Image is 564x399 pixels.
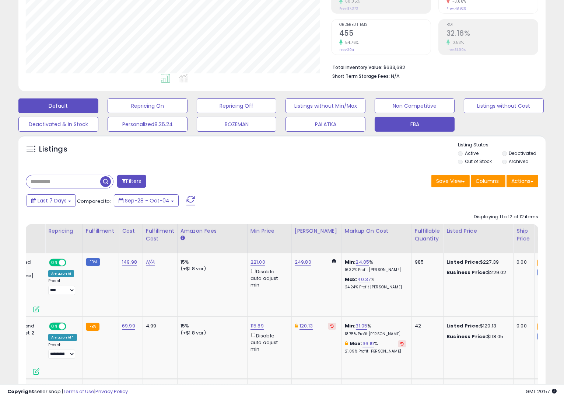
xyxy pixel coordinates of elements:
a: 149.98 [122,259,137,266]
label: Archived [509,158,529,164]
div: $229.02 [446,269,508,276]
span: OFF [65,323,77,330]
p: 24.24% Profit [PERSON_NAME] [345,285,406,290]
span: Ordered Items [339,23,431,27]
b: Total Inventory Value: [332,64,382,70]
div: 4.99 [146,323,172,329]
div: $118.05 [446,333,508,340]
b: Listed Price: [446,322,480,329]
h2: 455 [339,29,431,39]
div: 0.00 [516,323,529,329]
div: % [345,276,406,290]
small: FBA [86,323,99,331]
span: ON [50,323,59,330]
div: 0.00 [516,259,529,266]
b: Max: [350,340,362,347]
small: Amazon Fees. [181,235,185,242]
span: OFF [65,260,77,266]
small: Prev: $7,373 [339,6,358,11]
a: 40.37 [358,276,371,283]
b: Business Price: [446,269,487,276]
div: Disable auto adjust min [251,332,286,353]
button: Repricing On [108,98,188,113]
p: 16.32% Profit [PERSON_NAME] [345,267,406,273]
button: FBA [375,117,455,132]
span: Last 7 Days [38,197,67,204]
div: % [345,259,406,273]
button: Save View [431,175,470,187]
span: N/A [391,73,400,80]
th: The percentage added to the cost of goods (COGS) that forms the calculator for Min & Max prices. [341,224,411,253]
div: 42 [415,323,438,329]
div: Fulfillment [86,227,116,235]
b: Max: [345,276,358,283]
a: 69.99 [122,322,135,330]
button: Actions [507,175,538,187]
div: Displaying 1 to 12 of 12 items [474,214,538,221]
div: Fulfillment Cost [146,227,174,243]
strong: Copyright [7,388,34,395]
button: Listings without Cost [464,98,544,113]
div: Min Price [251,227,288,235]
div: [PERSON_NAME] [295,227,339,235]
span: ROI [446,23,538,27]
span: Sep-28 - Oct-04 [125,197,169,204]
a: Privacy Policy [95,388,128,395]
button: Columns [471,175,505,187]
b: Min: [345,259,356,266]
div: Cost [122,227,140,235]
p: 18.75% Profit [PERSON_NAME] [345,332,406,337]
a: 221.00 [251,259,265,266]
div: Amazon AI [48,270,74,277]
div: $227.39 [446,259,508,266]
button: Repricing Off [197,98,277,113]
a: 115.89 [251,322,264,330]
a: 36.19 [362,340,374,347]
span: Columns [476,177,499,185]
div: 985 [415,259,438,266]
button: Last 7 Days [27,194,76,207]
a: Terms of Use [63,388,94,395]
div: Markup on Cost [345,227,409,235]
button: Default [18,98,98,113]
label: Deactivated [509,150,536,156]
div: 15% [181,259,242,266]
div: Ship Price [516,227,531,243]
div: Disable auto adjust min [251,267,286,288]
small: Prev: 48.92% [446,6,466,11]
div: Repricing [48,227,80,235]
h2: 32.16% [446,29,538,39]
div: $120.13 [446,323,508,329]
small: FBM [86,258,100,266]
small: Prev: 31.99% [446,48,466,52]
div: Amazon AI * [48,334,77,341]
div: (+$1.8 var) [181,330,242,336]
small: FBA [537,323,551,331]
div: 15% [181,323,242,329]
small: FBA [537,259,551,267]
span: Compared to: [77,198,111,205]
a: 249.80 [295,259,311,266]
a: 24.05 [356,259,369,266]
button: PALATKA [285,117,365,132]
label: Active [465,150,479,156]
p: 21.09% Profit [PERSON_NAME] [345,349,406,354]
div: % [345,340,406,354]
button: Filters [117,175,146,188]
a: 31.05 [356,322,368,330]
a: 120.13 [299,322,313,330]
div: seller snap | | [7,388,128,395]
small: Prev: 294 [339,48,354,52]
b: Business Price: [446,333,487,340]
div: Amazon Fees [181,227,244,235]
a: N/A [146,259,155,266]
small: 0.53% [450,40,464,45]
button: Deactivated & In Stock [18,117,98,132]
p: Listing States: [458,142,546,149]
button: Sep-28 - Oct-04 [114,194,179,207]
label: Out of Stock [465,158,492,164]
div: Preset: [48,278,77,295]
h5: Listings [39,144,67,155]
b: Short Term Storage Fees: [332,73,390,79]
div: % [345,323,406,336]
